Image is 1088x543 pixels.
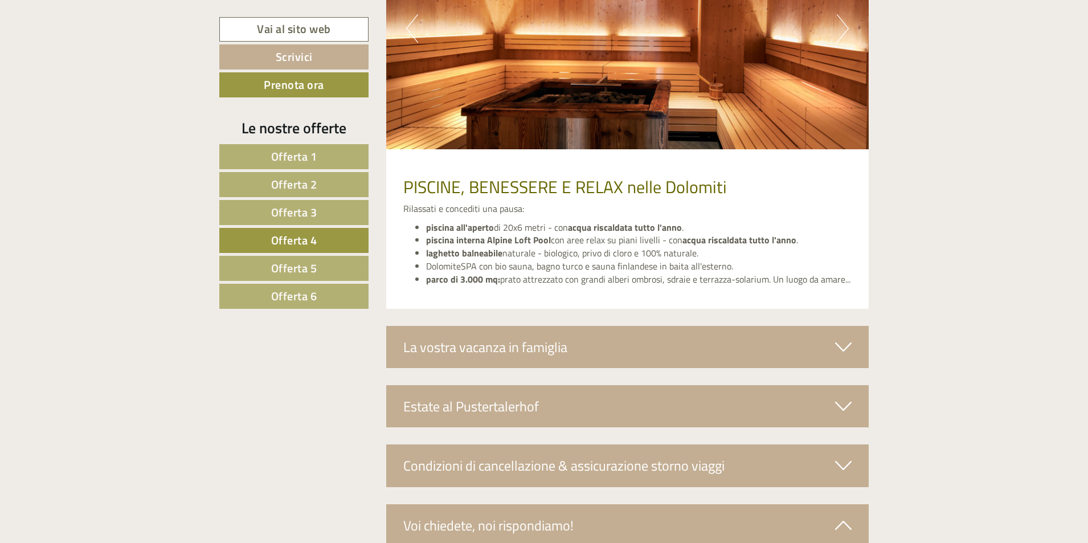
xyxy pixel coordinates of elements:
[426,260,852,273] li: DolomiteSPA con bio sauna, bagno turco e sauna finlandese in baita all'esterno.
[389,295,449,320] button: Invia
[271,259,317,277] span: Offerta 5
[426,273,852,286] li: prato attrezzato con grandi alberi ombrosi, sdraie e terrazza-solarium. Un luogo da amare...
[403,174,727,200] span: PISCINE, BENESSERE E RELAX nelle Dolomiti
[271,287,317,305] span: Offerta 6
[17,55,164,63] small: 16:25
[837,14,849,43] button: Next
[271,148,317,165] span: Offerta 1
[426,221,494,234] strong: piscina all'aperto
[271,231,317,249] span: Offerta 4
[426,234,852,247] li: con aree relax su piani livelli - con .
[17,33,164,42] div: [GEOGRAPHIC_DATA]
[682,233,796,247] strong: acqua riscaldata tutto l'anno
[426,272,500,286] strong: parco di 3.000 mq:
[219,44,369,70] a: Scrivici
[426,221,852,234] li: di 20x6 metri - con .
[219,17,369,42] a: Vai al sito web
[426,233,551,247] strong: piscina interna Alpine Loft Pool
[219,72,369,97] a: Prenota ora
[271,203,317,221] span: Offerta 3
[426,246,502,260] strong: laghetto balneabile
[403,202,852,215] p: Rilassati e concediti una pausa:
[568,221,682,234] strong: acqua riscaldata tutto l'anno
[271,175,317,193] span: Offerta 2
[426,247,852,260] li: naturale - biologico, privo di cloro e 100% naturale.
[9,31,170,66] div: Buon giorno, come possiamo aiutarla?
[406,14,418,43] button: Previous
[386,385,869,427] div: Estate al Pustertalerhof
[386,326,869,368] div: La vostra vacanza in famiglia
[194,9,255,28] div: mercoledì
[386,444,869,487] div: Condizioni di cancellazione & assicurazione storno viaggi
[219,117,369,138] div: Le nostre offerte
